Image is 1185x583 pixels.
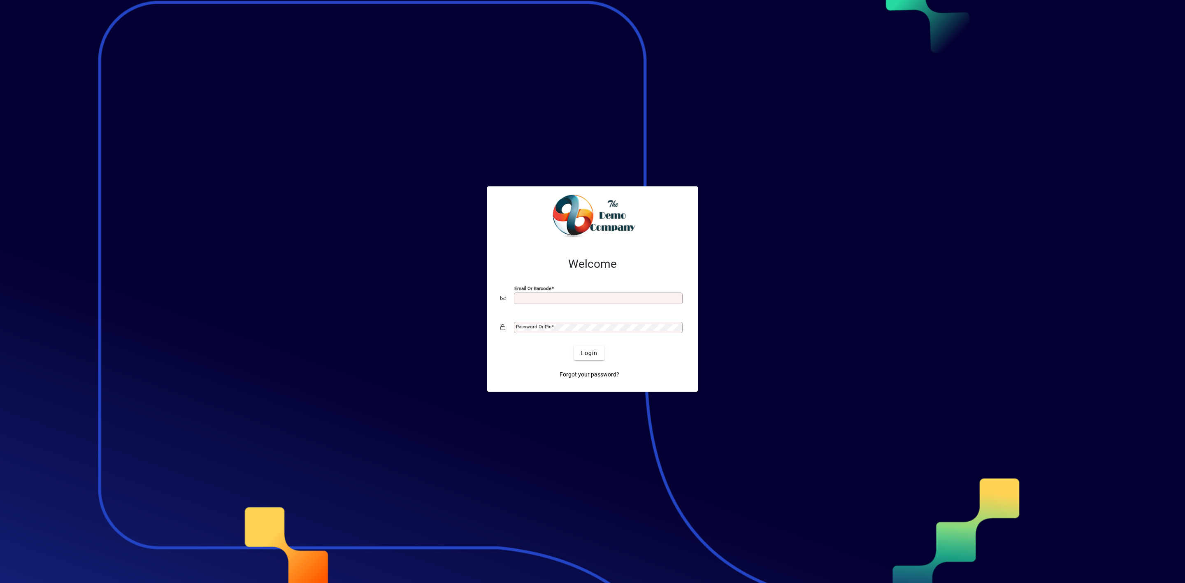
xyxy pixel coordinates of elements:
button: Login [574,346,604,360]
span: Forgot your password? [560,370,619,379]
h2: Welcome [500,257,685,271]
a: Forgot your password? [556,367,623,382]
span: Login [581,349,597,358]
mat-label: Email or Barcode [514,286,551,291]
mat-label: Password or Pin [516,324,551,330]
